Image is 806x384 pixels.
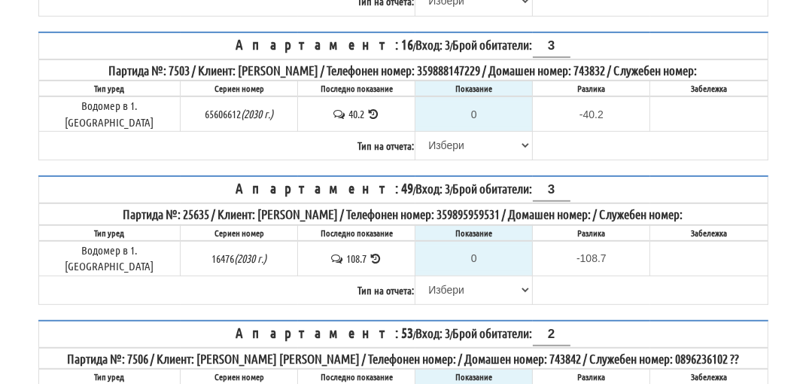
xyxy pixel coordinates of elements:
[415,225,533,241] th: Показание
[357,139,414,152] b: Тип на отчета:
[40,349,767,367] div: Партида №: 7506 / Клиент: [PERSON_NAME] [PERSON_NAME] / Телефонен номер: / Домашен номер: 743842 ...
[38,176,768,203] th: / /
[453,37,570,52] span: Брой обитатели:
[181,241,298,276] td: 16476
[38,32,768,59] th: / /
[236,35,414,53] span: Апартамент: 16
[181,96,298,131] td: 65606612
[367,107,381,120] span: История на показанията
[38,81,181,96] th: Тип уред
[236,179,414,197] span: Апартамент: 49
[416,37,451,52] span: Вход: 3
[348,107,364,120] span: 40.2
[415,81,533,96] th: Показание
[38,225,181,241] th: Тип уред
[332,107,348,120] span: История на забележките
[38,321,768,348] th: / /
[38,96,181,131] td: Водомер в 1.[GEOGRAPHIC_DATA]
[40,61,767,79] div: Партида №: 7503 / Клиент: [PERSON_NAME] / Телефонен номер: 359888147229 / Домашен номер: 743832 /...
[234,251,266,265] i: Метрологична годност до 2030г.
[330,251,346,265] span: История на забележките
[181,225,298,241] th: Сериен номер
[346,251,367,265] span: 108.7
[298,81,415,96] th: Последно показание
[453,181,570,196] span: Брой обитатели:
[650,225,768,241] th: Забележка
[416,181,451,196] span: Вход: 3
[181,81,298,96] th: Сериен номер
[416,325,451,340] span: Вход: 3
[38,241,181,276] td: Водомер в 1.[GEOGRAPHIC_DATA]
[236,324,414,341] span: Апартамент: 53
[241,107,273,120] i: Метрологична годност до 2030г.
[533,81,650,96] th: Разлика
[453,325,570,340] span: Брой обитатели:
[369,251,383,265] span: История на показанията
[40,205,767,223] div: Партида №: 25635 / Клиент: [PERSON_NAME] / Телефонен номер: 359895959531 / Домашен номер: / Служе...
[357,283,414,297] b: Тип на отчета:
[650,81,768,96] th: Забележка
[298,225,415,241] th: Последно показание
[533,225,650,241] th: Разлика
